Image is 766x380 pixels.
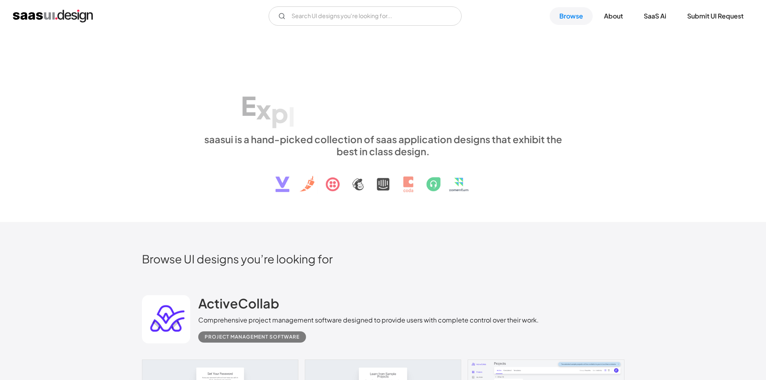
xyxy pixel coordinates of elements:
[594,7,633,25] a: About
[13,10,93,23] a: home
[198,133,568,157] div: saasui is a hand-picked collection of saas application designs that exhibit the best in class des...
[142,252,624,266] h2: Browse UI designs you’re looking for
[256,94,271,125] div: x
[261,157,505,199] img: text, icon, saas logo
[269,6,462,26] input: Search UI designs you're looking for...
[198,295,279,315] a: ActiveCollab
[198,315,539,325] div: Comprehensive project management software designed to provide users with complete control over th...
[288,101,295,132] div: l
[241,90,256,121] div: E
[205,332,300,342] div: Project Management Software
[550,7,593,25] a: Browse
[269,6,462,26] form: Email Form
[678,7,753,25] a: Submit UI Request
[198,295,279,311] h2: ActiveCollab
[634,7,676,25] a: SaaS Ai
[271,97,288,128] div: p
[198,63,568,125] h1: Explore SaaS UI design patterns & interactions.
